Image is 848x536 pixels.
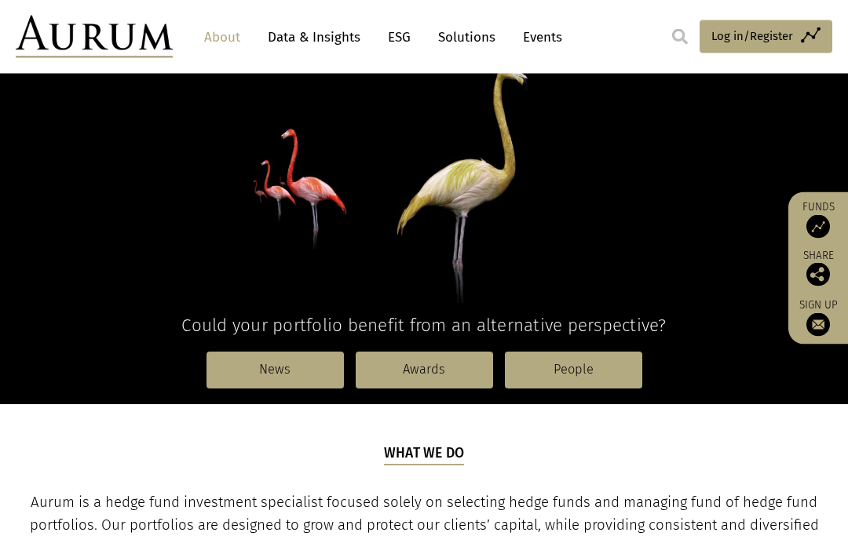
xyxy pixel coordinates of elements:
h4: Could your portfolio benefit from an alternative perspective? [16,315,832,337]
a: People [505,352,642,388]
a: Events [515,23,562,52]
img: Share this post [806,263,830,286]
a: About [196,23,248,52]
a: ESG [380,23,419,52]
a: News [207,352,344,388]
a: Awards [356,352,493,388]
span: Log in/Register [711,27,793,46]
a: Data & Insights [260,23,368,52]
h5: What we do [384,444,465,466]
a: Funds [796,200,840,239]
img: Sign up to our newsletter [806,313,830,337]
img: search.svg [672,29,688,45]
img: Access Funds [806,215,830,239]
a: Solutions [430,23,503,52]
a: Sign up [796,298,840,337]
img: Aurum [16,16,173,58]
a: Log in/Register [700,20,832,53]
div: Share [796,250,840,286]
